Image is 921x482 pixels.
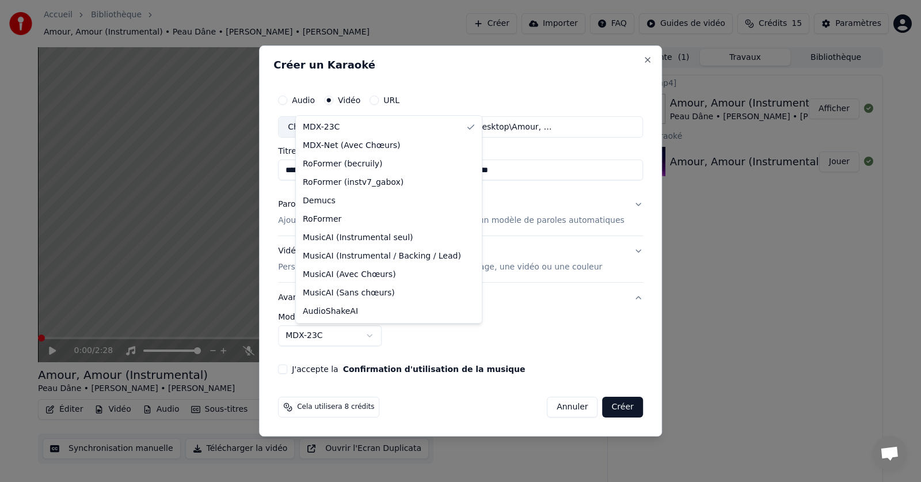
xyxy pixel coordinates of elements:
[303,177,404,188] span: RoFormer (instv7_gabox)
[303,140,400,151] span: MDX-Net (Avec Chœurs)
[303,195,336,207] span: Demucs
[303,232,413,244] span: MusicAI (Instrumental seul)
[303,122,340,133] span: MDX-23C
[303,287,395,299] span: MusicAI (Sans chœurs)
[303,158,383,170] span: RoFormer (becruily)
[303,214,341,225] span: RoFormer
[303,306,358,317] span: AudioShakeAI
[303,251,461,262] span: MusicAI (Instrumental / Backing / Lead)
[303,269,396,280] span: MusicAI (Avec Chœurs)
